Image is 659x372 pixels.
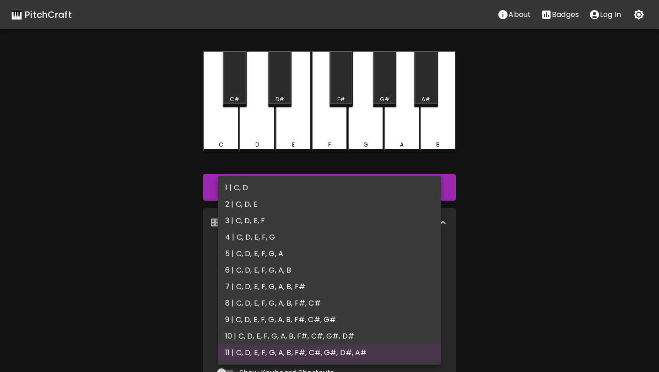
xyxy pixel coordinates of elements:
li: 10 | C, D, E, F, G, A, B, F#, C#, G#, D# [218,328,441,345]
li: 6 | C, D, E, F, G, A, B [218,262,441,279]
li: 11 | C, D, E, F, G, A, B, F#, C#, G#, D#, A# [218,345,441,361]
li: 9 | C, D, E, F, G, A, B, F#, C#, G# [218,312,441,328]
li: 7 | C, D, E, F, G, A, B, F# [218,279,441,295]
li: 1 | C, D [218,180,441,196]
li: 3 | C, D, E, F [218,213,441,229]
li: 2 | C, D, E [218,196,441,213]
li: 4 | C, D, E, F, G [218,229,441,246]
li: 5 | C, D, E, F, G, A [218,246,441,262]
li: 8 | C, D, E, F, G, A, B, F#, C# [218,295,441,312]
